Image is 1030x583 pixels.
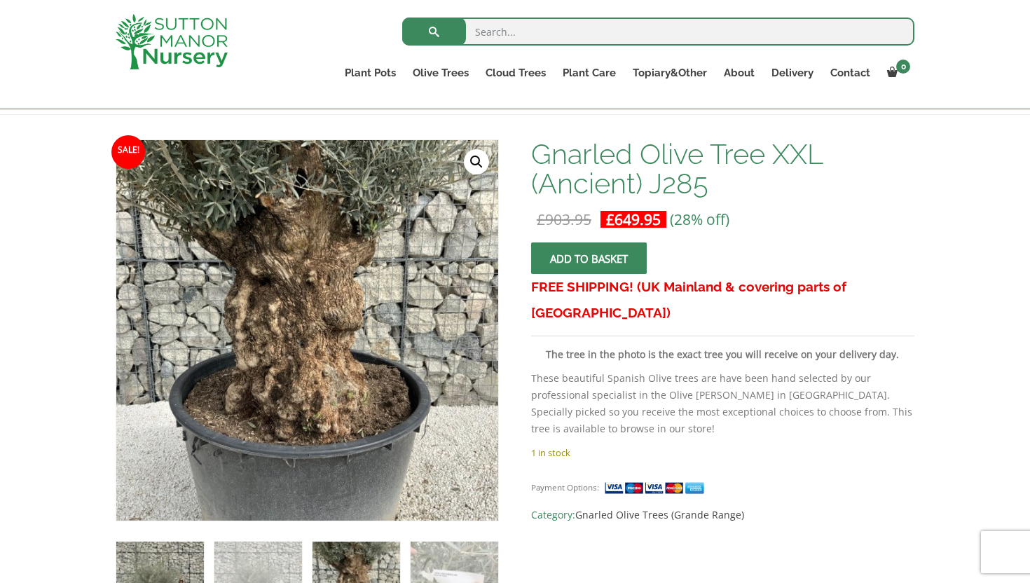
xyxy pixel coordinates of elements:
a: Olive Trees [404,63,477,83]
a: Plant Care [554,63,624,83]
h1: Gnarled Olive Tree XXL (Ancient) J285 [531,139,914,198]
a: Cloud Trees [477,63,554,83]
a: 0 [879,63,914,83]
a: Plant Pots [336,63,404,83]
span: £ [537,210,545,229]
p: 1 in stock [531,444,914,461]
a: Gnarled Olive Trees (Grande Range) [575,508,744,521]
p: These beautiful Spanish Olive trees are have been hand selected by our professional specialist in... [531,370,914,437]
span: 0 [896,60,910,74]
span: (28% off) [670,210,729,229]
bdi: 649.95 [606,210,661,229]
span: Sale! [111,135,145,169]
img: payment supported [604,481,709,495]
button: Add to basket [531,242,647,274]
bdi: 903.95 [537,210,591,229]
strong: The tree in the photo is the exact tree you will receive on your delivery day. [546,348,899,361]
a: Delivery [763,63,822,83]
a: Contact [822,63,879,83]
span: £ [606,210,614,229]
span: Category: [531,507,914,523]
a: About [715,63,763,83]
a: View full-screen image gallery [464,149,489,174]
img: logo [116,14,228,69]
small: Payment Options: [531,482,599,493]
input: Search... [402,18,914,46]
h3: FREE SHIPPING! (UK Mainland & covering parts of [GEOGRAPHIC_DATA]) [531,274,914,326]
a: Topiary&Other [624,63,715,83]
